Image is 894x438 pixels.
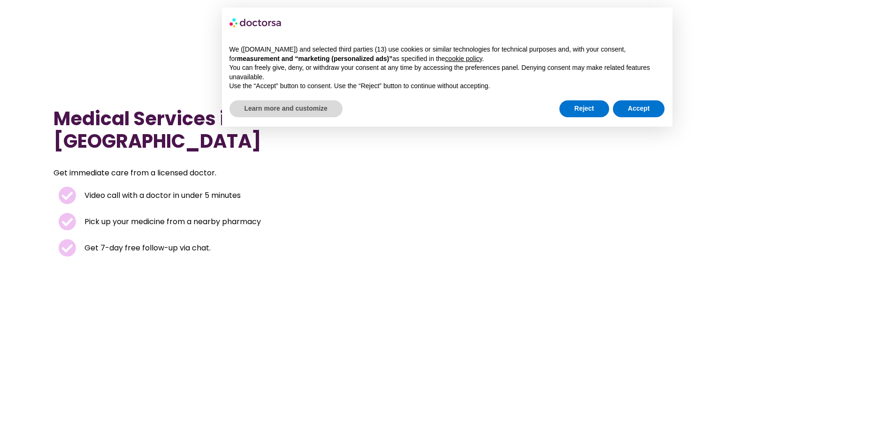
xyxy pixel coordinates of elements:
[82,215,261,228] span: Pick up your medicine from a nearby pharmacy
[445,55,482,62] a: cookie policy
[53,166,365,180] p: Get immediate care from a licensed doctor.
[53,107,388,152] h1: Medical Services in [GEOGRAPHIC_DATA]
[229,45,665,63] p: We ([DOMAIN_NAME]) and selected third parties (13) use cookies or similar technologies for techni...
[229,63,665,82] p: You can freely give, deny, or withdraw your consent at any time by accessing the preferences pane...
[58,326,143,397] iframe: Customer reviews powered by Trustpilot
[229,100,343,117] button: Learn more and customize
[229,82,665,91] p: Use the “Accept” button to consent. Use the “Reject” button to continue without accepting.
[559,100,609,117] button: Reject
[82,189,241,202] span: Video call with a doctor in under 5 minutes
[613,100,665,117] button: Accept
[229,15,282,30] img: logo
[82,242,211,255] span: Get 7-day free follow-up via chat.
[237,55,392,62] strong: measurement and “marketing (personalized ads)”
